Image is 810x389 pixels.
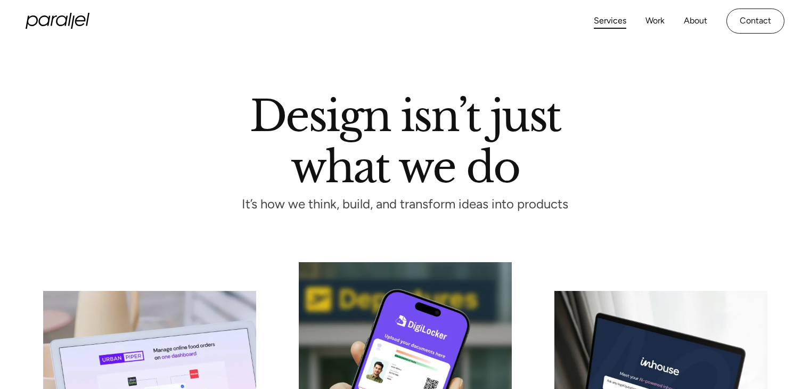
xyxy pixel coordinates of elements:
[594,13,626,29] a: Services
[250,95,561,183] h1: Design isn’t just what we do
[26,13,89,29] a: home
[223,200,588,209] p: It’s how we think, build, and transform ideas into products
[726,9,784,34] a: Contact
[684,13,707,29] a: About
[645,13,665,29] a: Work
